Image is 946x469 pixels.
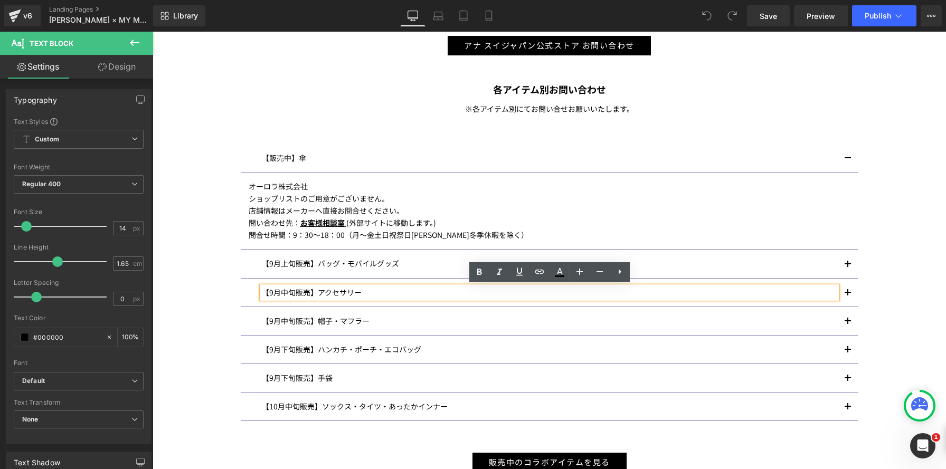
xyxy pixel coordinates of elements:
[35,135,59,144] b: Custom
[96,185,698,197] div: 問い合わせ先：
[760,11,777,22] span: Save
[722,5,743,26] button: Redo
[14,208,144,216] div: Font Size
[4,5,41,26] a: v6
[910,433,935,458] iframe: Intercom live chat
[14,452,60,467] div: Text Shadow
[794,5,848,26] a: Preview
[30,39,73,47] span: Text Block
[109,255,685,267] p: 【9月中旬販売】アクセサリー
[336,424,458,437] span: 販売中のコラボアイテムを見る
[400,5,425,26] a: Desktop
[96,197,698,209] div: 問合せ時間：9：30〜18：00（月～金土日祝祭日[PERSON_NAME]冬季休暇を除く）
[921,5,942,26] button: More
[194,186,283,196] span: (外部サイトに移動します。)
[22,377,45,386] i: Default
[425,5,451,26] a: Laptop
[451,5,476,26] a: Tablet
[109,312,685,324] p: 【9月下旬販売】ハンカチ・ポーチ・エコバッグ
[852,5,916,26] button: Publish
[109,120,685,132] p: 【販売中】傘
[807,11,835,22] span: Preview
[320,421,474,441] a: 販売中のコラボアイテムを見る
[173,11,198,21] span: Library
[96,174,251,184] span: 店舗情報はメーカーへ直接お問合せください。
[295,4,498,24] a: アナ スイジャパン公式ストア お問い合わせ
[125,369,295,380] span: 月中旬販売】ソックス・タイツ・あったかインナー
[932,433,940,442] span: 1
[133,260,142,267] span: em
[14,90,57,104] div: Typography
[79,55,155,79] a: Design
[21,9,34,23] div: v6
[153,5,205,26] a: New Library
[476,5,502,26] a: Mobile
[148,186,192,196] a: お客様相談室
[49,5,171,14] a: Landing Pages
[320,72,481,82] span: 各アイテム別にてお問い合せお願いいたします。
[109,340,685,352] p: 【9月下旬販売】手袋
[109,283,685,295] p: 【9月中旬販売】帽子・マフラー
[109,226,685,238] p: 【9月上旬販売】バッグ・モバイルグッズ
[109,369,685,381] p: 【10
[96,149,698,161] p: オーロラ株式会社
[133,295,142,302] span: px
[696,5,717,26] button: Undo
[22,415,39,423] b: None
[865,12,891,20] span: Publish
[311,7,482,21] span: アナ スイジャパン公式ストア お問い合わせ
[14,244,144,251] div: Line Height
[14,359,144,367] div: Font
[14,399,144,406] div: Text Transform
[14,117,144,126] div: Text Styles
[22,180,61,188] b: Regular 400
[33,331,101,343] input: Color
[96,161,698,173] div: ショップリストのご用意がございません。
[340,51,453,64] b: 各アイテム別お問い合わせ
[14,279,144,286] div: Letter Spacing
[313,72,320,82] span: ※
[133,225,142,232] span: px
[118,328,143,347] div: %
[14,164,144,171] div: Font Weight
[49,16,150,24] span: [PERSON_NAME] × MY MELODY KUROMI info
[14,314,144,322] div: Text Color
